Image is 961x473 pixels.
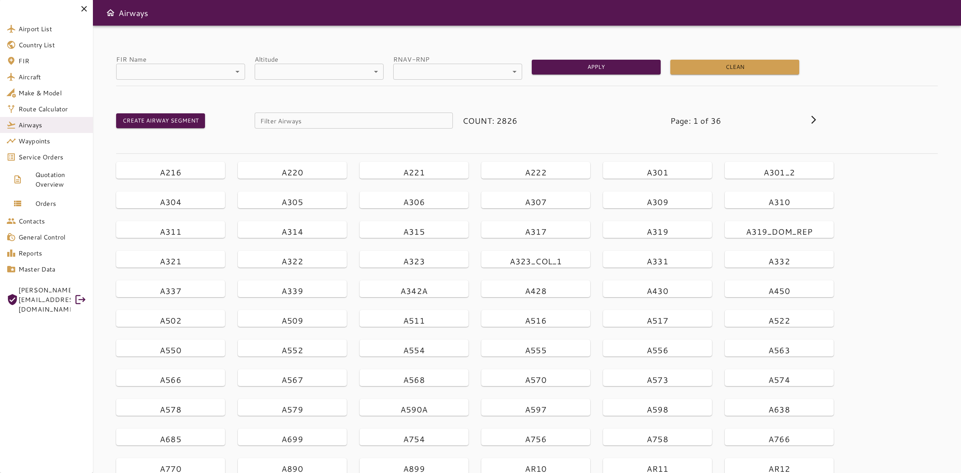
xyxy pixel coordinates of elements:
h6: A590A [400,403,428,416]
h6: A310 [768,195,790,208]
h6: A568 [403,373,425,386]
h6: A305 [281,195,303,208]
h6: A556 [647,344,668,356]
span: Airways [18,120,86,130]
div: ​ [255,64,384,80]
h6: A319_DOM_REP [746,225,813,238]
h6: A331 [647,255,668,268]
h6: A699 [281,433,303,445]
h6: A555 [525,344,547,356]
h6: A216 [160,166,181,179]
span: Orders [35,199,86,208]
h6: A321 [160,255,181,268]
span: Contacts [18,216,86,226]
h6: A563 [768,344,790,356]
h6: A502 [160,314,181,327]
h6: A574 [768,373,790,386]
span: Quotation Overview [35,170,86,189]
span: Aircraft [18,72,86,82]
h6: A322 [281,255,303,268]
div: ​ [393,64,522,80]
span: Master Data [18,264,86,274]
h6: A550 [160,344,181,356]
h6: COUNT: 2826 [462,114,591,127]
label: FIR Name [116,54,245,64]
span: Waypoints [18,136,86,146]
h6: A309 [647,195,668,208]
h6: A552 [281,344,303,356]
span: Country List [18,40,86,50]
h6: A319 [647,225,668,238]
h6: A598 [647,403,668,416]
span: Make & Model [18,88,86,98]
h6: A311 [160,225,181,238]
button: Apply [532,60,661,74]
h6: A337 [160,284,181,297]
h6: A578 [160,403,181,416]
h6: A428 [525,284,547,297]
h6: A570 [525,373,547,386]
label: RNAV-RNP [393,54,522,64]
h6: A567 [281,373,303,386]
span: FIR [18,56,86,66]
h6: A554 [403,344,425,356]
h6: A573 [647,373,668,386]
h6: A323 [403,255,425,268]
h6: A522 [768,314,790,327]
h6: Page: 1 of 36 [670,114,799,127]
h6: A509 [281,314,303,327]
h6: A516 [525,314,547,327]
h6: A685 [160,433,181,445]
h6: Airways [119,6,148,19]
span: Airport List [18,24,86,34]
h6: A430 [647,284,668,297]
span: Service Orders [18,152,86,162]
span: General Control [18,232,86,242]
span: [PERSON_NAME][EMAIL_ADDRESS][DOMAIN_NAME] [18,285,70,314]
h6: A301_2 [764,166,795,179]
span: Route Calculator [18,104,86,114]
button: Open drawer [103,5,119,21]
h6: A323_COL_1 [510,255,562,268]
h6: A756 [525,433,547,445]
h6: A304 [160,195,181,208]
h6: A315 [403,225,425,238]
h6: A511 [403,314,425,327]
h6: A766 [768,433,790,445]
h6: A314 [281,225,303,238]
div: ​ [116,64,245,80]
h6: A332 [768,255,790,268]
h6: A597 [525,403,547,416]
button: Clean [670,60,799,74]
h6: A342A [400,284,428,297]
h6: A222 [525,166,547,179]
h6: A566 [160,373,181,386]
h6: A517 [647,314,668,327]
h6: A579 [281,403,303,416]
button: Create airway segment [116,113,205,128]
h6: A317 [525,225,547,238]
h6: A339 [281,284,303,297]
h6: A220 [281,166,303,179]
span: Reports [18,248,86,258]
h6: A450 [768,284,790,297]
label: Altitude [255,54,384,64]
h6: A301 [647,166,668,179]
h6: A221 [403,166,425,179]
h6: A758 [647,433,668,445]
h6: A306 [403,195,425,208]
h6: A754 [403,433,425,445]
h6: A638 [768,403,790,416]
h6: A307 [525,195,547,208]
